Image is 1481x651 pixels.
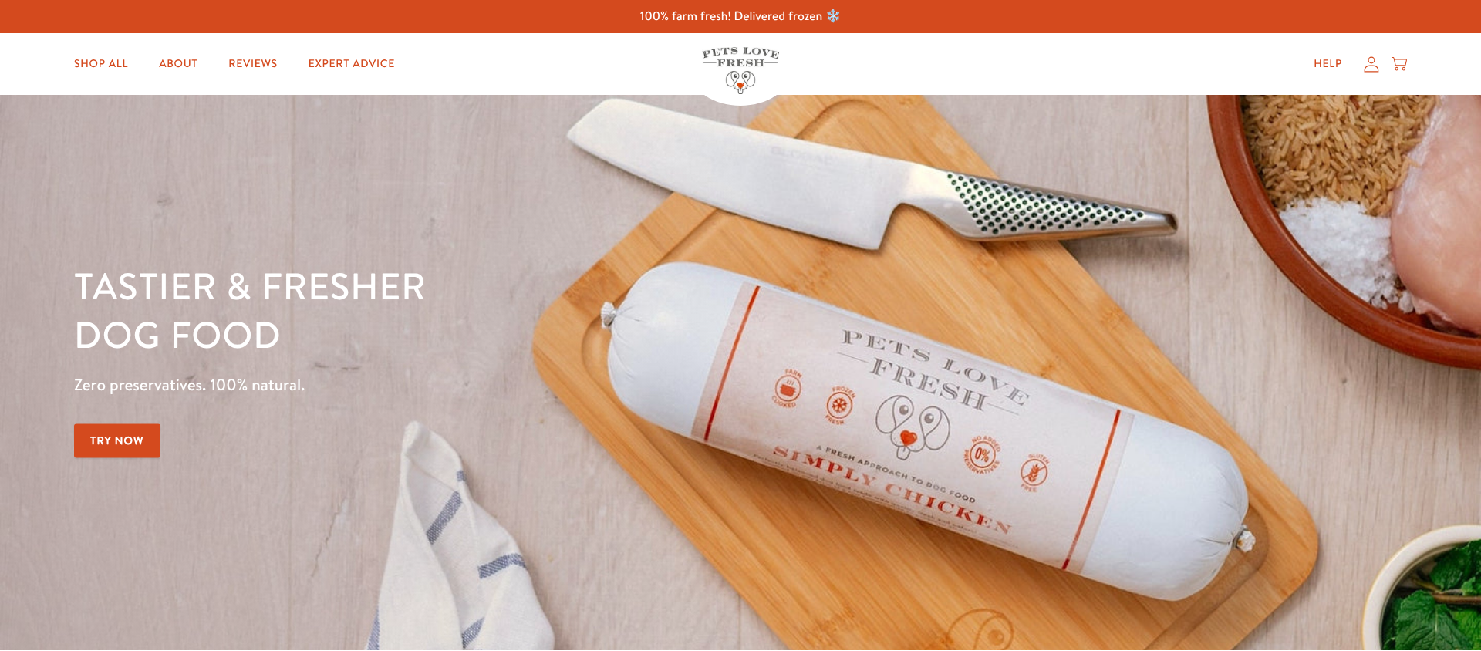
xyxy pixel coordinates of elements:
a: Shop All [62,49,140,79]
h1: Tastier & fresher dog food [74,263,963,359]
img: Pets Love Fresh [702,47,779,94]
a: Try Now [74,423,160,458]
a: Help [1301,49,1354,79]
a: About [147,49,210,79]
a: Expert Advice [296,49,407,79]
p: Zero preservatives. 100% natural. [74,371,963,399]
a: Reviews [216,49,289,79]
